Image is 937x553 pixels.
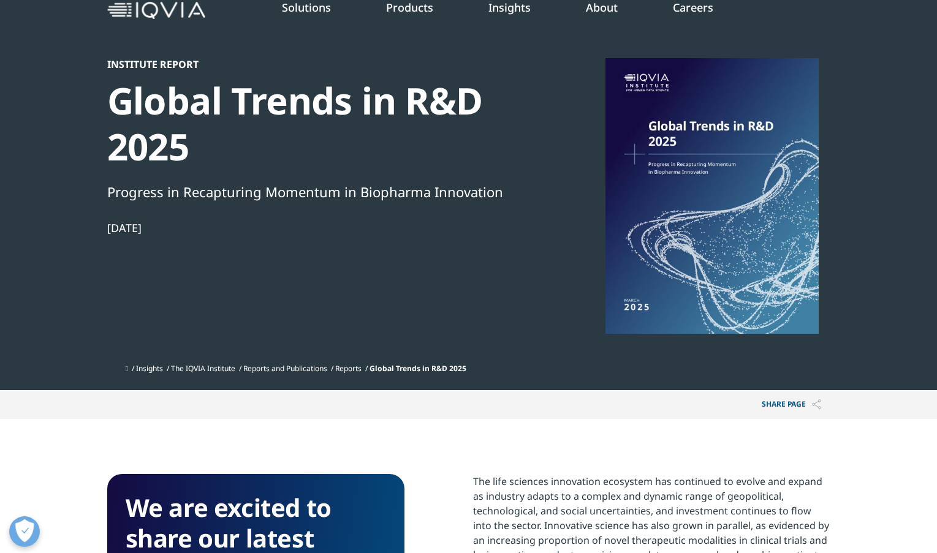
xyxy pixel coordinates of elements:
[243,363,327,374] a: Reports and Publications
[753,390,830,419] button: Share PAGEShare PAGE
[812,399,821,410] img: Share PAGE
[136,363,163,374] a: Insights
[107,78,528,170] div: Global Trends in R&D 2025
[171,363,235,374] a: The IQVIA Institute
[107,2,205,20] img: IQVIA Healthcare Information Technology and Pharma Clinical Research Company
[107,58,528,70] div: Institute Report
[370,363,466,374] span: Global Trends in R&D 2025
[107,181,528,202] div: Progress in Recapturing Momentum in Biopharma Innovation
[107,220,528,235] div: [DATE]
[753,390,830,419] p: Share PAGE
[9,516,40,547] button: Open Preferences
[335,363,362,374] a: Reports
